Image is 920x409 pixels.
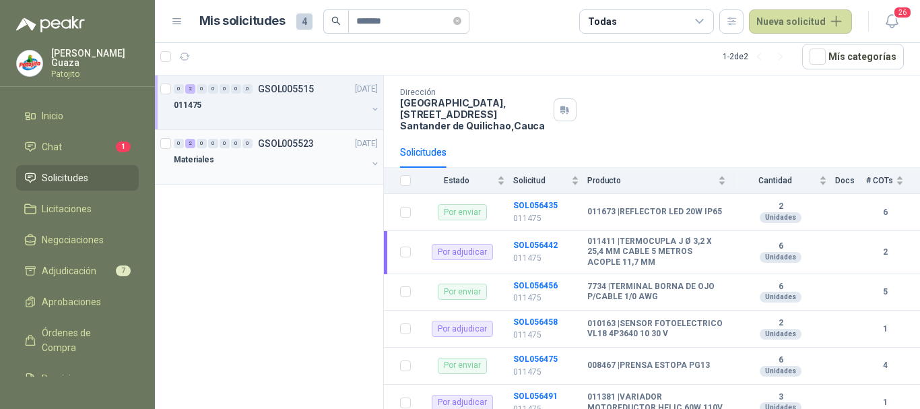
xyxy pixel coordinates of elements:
[760,292,801,303] div: Unidades
[587,319,726,340] b: 010163 | SENSOR FOTOELECTRICO VL18 4P3640 10 30 V
[587,282,726,303] b: 7734 | TERMINAL BORNA DE OJO P/CABLE 1/0 AWG
[760,366,801,377] div: Unidades
[51,49,139,67] p: [PERSON_NAME] Guaza
[734,318,827,329] b: 2
[174,81,381,124] a: 0 2 0 0 0 0 0 GSOL005515[DATE] 011475
[208,139,218,148] div: 0
[513,176,568,185] span: Solicitud
[16,320,139,360] a: Órdenes de Compra
[513,168,587,194] th: Solicitud
[355,83,378,96] p: [DATE]
[42,232,104,247] span: Negociaciones
[16,258,139,284] a: Adjudicación7
[331,16,341,26] span: search
[453,15,461,28] span: close-circle
[513,292,579,305] p: 011475
[220,139,230,148] div: 0
[760,252,801,263] div: Unidades
[513,212,579,225] p: 011475
[866,176,893,185] span: # COTs
[866,323,904,336] b: 1
[866,246,904,259] b: 2
[866,359,904,372] b: 4
[208,84,218,94] div: 0
[51,70,139,78] p: Patojito
[42,371,92,386] span: Remisiones
[258,139,314,148] p: GSOL005523
[220,84,230,94] div: 0
[16,366,139,391] a: Remisiones
[185,84,195,94] div: 2
[734,392,827,403] b: 3
[42,139,62,154] span: Chat
[893,6,912,19] span: 26
[835,168,866,194] th: Docs
[258,84,314,94] p: GSOL005515
[587,237,726,268] b: 011411 | TERMOCUPLA J Ø 3,2 X 25,4 MM CABLE 5 METROS ACOPLE 11,7 MM
[438,284,487,300] div: Por enviar
[513,391,558,401] a: SOL056491
[17,51,42,76] img: Company Logo
[174,135,381,179] a: 0 2 0 0 0 0 0 GSOL005523[DATE] Materiales
[42,263,96,278] span: Adjudicación
[734,176,816,185] span: Cantidad
[419,176,494,185] span: Estado
[16,227,139,253] a: Negociaciones
[42,170,88,185] span: Solicitudes
[242,139,253,148] div: 0
[16,165,139,191] a: Solicitudes
[432,244,493,260] div: Por adjudicar
[42,294,101,309] span: Aprobaciones
[587,360,710,371] b: 008467 | PRENSA ESTOPA PG13
[355,137,378,150] p: [DATE]
[513,317,558,327] a: SOL056458
[400,145,447,160] div: Solicitudes
[174,139,184,148] div: 0
[42,201,92,216] span: Licitaciones
[116,265,131,276] span: 7
[42,108,63,123] span: Inicio
[513,201,558,210] a: SOL056435
[513,241,558,250] a: SOL056442
[866,396,904,409] b: 1
[734,282,827,292] b: 6
[16,16,85,32] img: Logo peakr
[174,84,184,94] div: 0
[197,139,207,148] div: 0
[760,329,801,340] div: Unidades
[723,46,791,67] div: 1 - 2 de 2
[174,99,201,112] p: 011475
[513,252,579,265] p: 011475
[802,44,904,69] button: Mís categorías
[513,354,558,364] a: SOL056475
[880,9,904,34] button: 26
[588,14,616,29] div: Todas
[587,176,715,185] span: Producto
[453,17,461,25] span: close-circle
[513,329,579,342] p: 011475
[419,168,513,194] th: Estado
[734,241,827,252] b: 6
[231,84,241,94] div: 0
[438,358,487,374] div: Por enviar
[185,139,195,148] div: 2
[432,321,493,337] div: Por adjudicar
[587,168,734,194] th: Producto
[866,206,904,219] b: 6
[231,139,241,148] div: 0
[587,207,722,218] b: 011673 | REFLECTOR LED 20W IP65
[242,84,253,94] div: 0
[296,13,313,30] span: 4
[866,286,904,298] b: 5
[734,355,827,366] b: 6
[760,212,801,223] div: Unidades
[16,196,139,222] a: Licitaciones
[400,88,548,97] p: Dirección
[174,154,214,166] p: Materiales
[513,366,579,379] p: 011475
[734,168,835,194] th: Cantidad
